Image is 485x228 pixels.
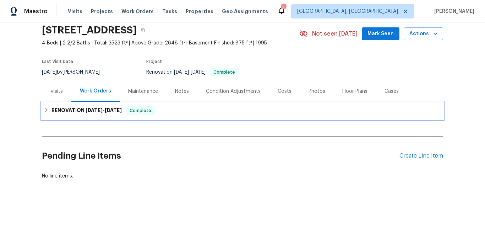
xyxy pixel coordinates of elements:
[42,27,137,34] h2: [STREET_ADDRESS]
[309,88,325,95] div: Photos
[128,88,158,95] div: Maintenance
[206,88,261,95] div: Condition Adjustments
[342,88,367,95] div: Floor Plans
[399,153,443,159] div: Create Line Item
[222,8,268,15] span: Geo Assignments
[385,88,399,95] div: Cases
[42,59,73,64] span: Last Visit Date
[431,8,474,15] span: [PERSON_NAME]
[86,108,103,113] span: [DATE]
[186,8,213,15] span: Properties
[281,4,286,11] div: 3
[362,27,399,41] button: Mark Seen
[42,68,108,76] div: by [PERSON_NAME]
[91,8,113,15] span: Projects
[42,102,443,119] div: RENOVATION [DATE]-[DATE]Complete
[162,9,177,14] span: Tasks
[409,30,437,38] span: Actions
[24,8,48,15] span: Maestro
[42,39,299,47] span: 4 Beds | 2 2/2 Baths | Total: 3523 ft² | Above Grade: 2648 ft² | Basement Finished: 875 ft² | 1995
[174,70,206,75] span: -
[68,8,82,15] span: Visits
[42,139,399,173] h2: Pending Line Items
[80,88,111,95] div: Work Orders
[174,70,189,75] span: [DATE]
[367,30,394,38] span: Mark Seen
[175,88,189,95] div: Notes
[404,27,443,41] button: Actions
[42,173,443,180] div: No line items.
[146,59,162,64] span: Project
[146,70,239,75] span: Renovation
[105,108,122,113] span: [DATE]
[86,108,122,113] span: -
[121,8,154,15] span: Work Orders
[42,70,57,75] span: [DATE]
[51,106,122,115] h6: RENOVATION
[127,107,154,114] span: Complete
[50,88,63,95] div: Visits
[312,30,358,37] span: Not seen [DATE]
[297,8,398,15] span: [GEOGRAPHIC_DATA], [GEOGRAPHIC_DATA]
[211,70,238,74] span: Complete
[278,88,291,95] div: Costs
[137,24,149,37] button: Copy Address
[191,70,206,75] span: [DATE]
